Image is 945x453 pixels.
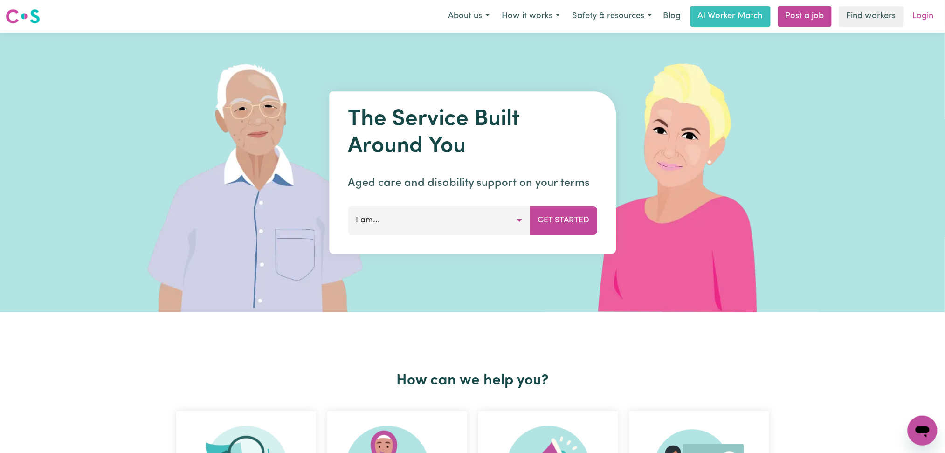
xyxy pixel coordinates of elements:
[348,206,530,234] button: I am...
[530,206,597,234] button: Get Started
[348,106,597,160] h1: The Service Built Around You
[442,7,496,26] button: About us
[908,416,938,446] iframe: Button to launch messaging window
[907,6,939,27] a: Login
[566,7,658,26] button: Safety & resources
[496,7,566,26] button: How it works
[348,175,597,192] p: Aged care and disability support on your terms
[690,6,771,27] a: AI Worker Match
[171,372,775,390] h2: How can we help you?
[6,8,40,25] img: Careseekers logo
[839,6,904,27] a: Find workers
[778,6,832,27] a: Post a job
[658,6,687,27] a: Blog
[6,6,40,27] a: Careseekers logo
